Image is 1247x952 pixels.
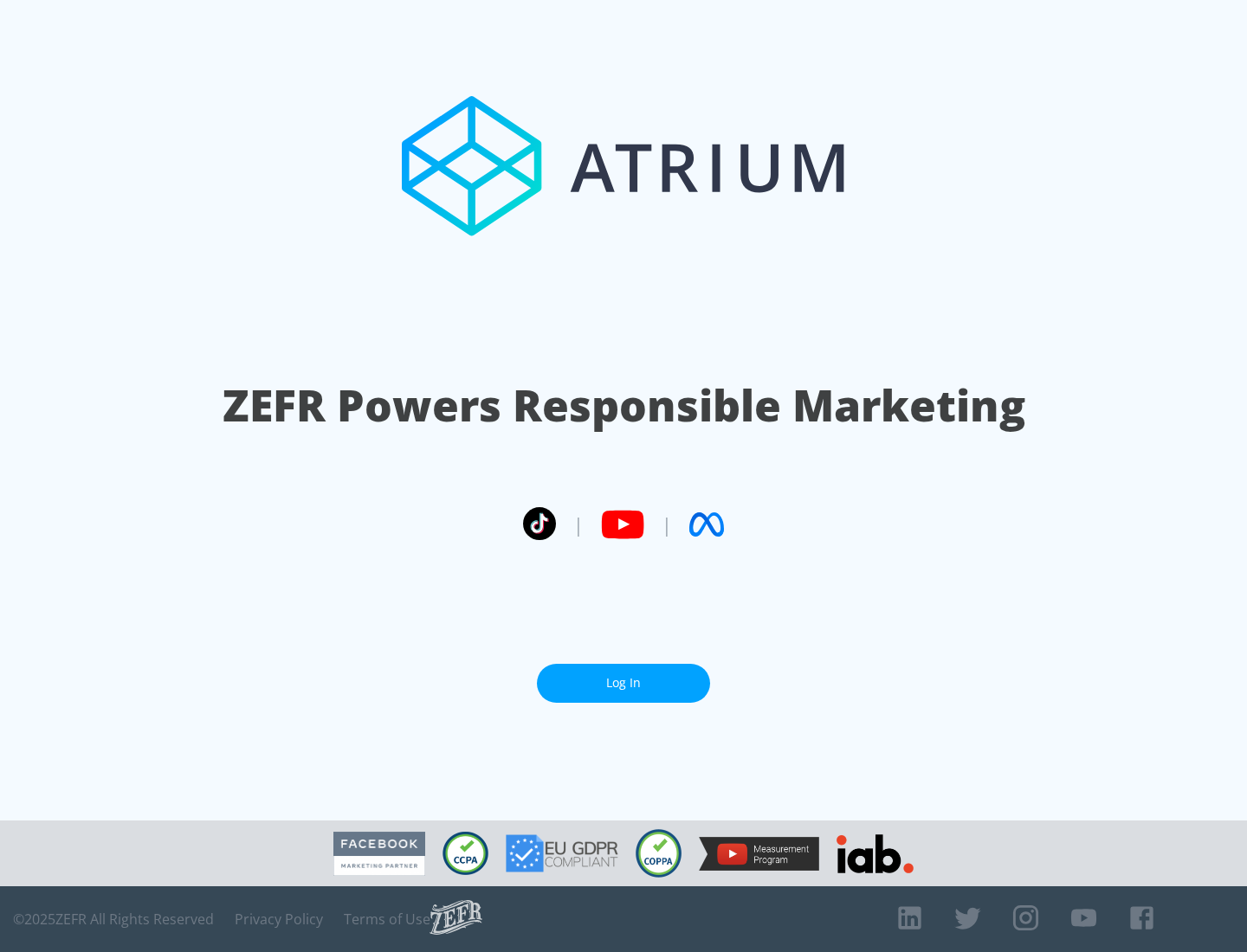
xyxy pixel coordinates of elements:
span: © 2025 ZEFR All Rights Reserved [13,910,214,928]
img: IAB [837,834,914,873]
img: COPPA Compliant [636,829,682,878]
span: | [573,511,584,537]
img: GDPR Compliant [506,834,618,872]
a: Log In [537,664,710,703]
img: Facebook Marketing Partner [333,832,425,876]
img: CCPA Compliant [443,832,488,875]
img: YouTube Measurement Program [699,837,819,871]
a: Terms of Use [344,910,430,928]
a: Privacy Policy [235,910,323,928]
span: | [662,511,672,537]
h1: ZEFR Powers Responsible Marketing [223,376,1025,435]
